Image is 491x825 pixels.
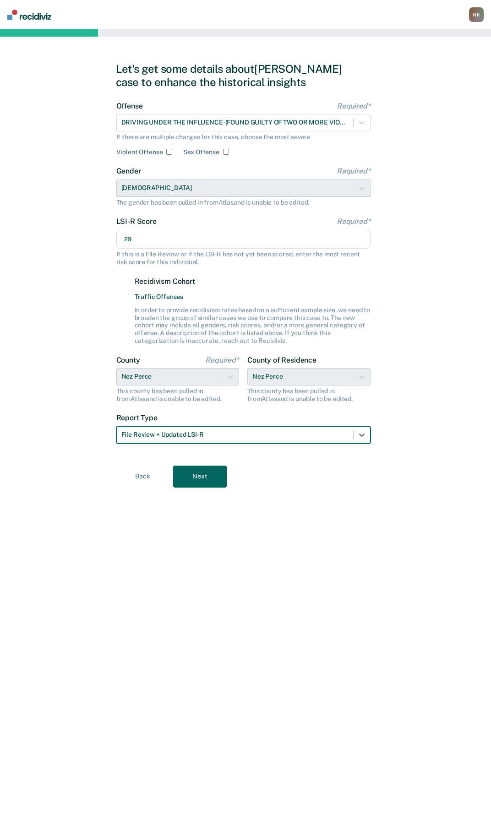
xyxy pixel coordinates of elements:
div: If there are multiple charges for this case, choose the most severe [116,133,371,141]
div: This county has been pulled in from Atlas and is unable to be edited. [116,387,240,403]
span: Required* [337,167,371,175]
label: County of Residence [247,356,371,364]
button: Back [116,466,169,488]
button: Next [173,466,227,488]
label: Violent Offense [116,148,163,156]
img: Recidiviz [7,10,51,20]
span: Required* [205,356,239,364]
div: Let's get some details about [PERSON_NAME] case to enhance the historical insights [116,62,376,89]
label: Offense [116,102,371,110]
button: NK [469,7,484,22]
span: Traffic Offenses [135,293,371,301]
span: Required* [337,217,371,226]
label: County [116,356,240,364]
div: N K [469,7,484,22]
div: If this is a File Review or if the LSI-R has not yet been scored, enter the most recent risk scor... [116,250,371,266]
div: In order to provide recidivism rates based on a sufficient sample size, we need to broaden the gr... [135,306,371,345]
label: Recidivism Cohort [135,277,371,286]
label: Report Type [116,413,371,422]
div: This county has been pulled in from Atlas and is unable to be edited. [247,387,371,403]
label: Sex Offense [183,148,219,156]
label: Gender [116,167,371,175]
div: The gender has been pulled in from Atlas and is unable to be edited. [116,199,371,206]
label: LSI-R Score [116,217,371,226]
span: Required* [337,102,371,110]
